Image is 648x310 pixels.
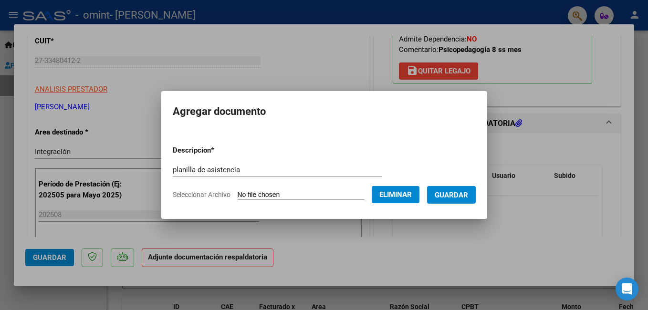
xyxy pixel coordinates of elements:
span: Seleccionar Archivo [173,191,230,198]
p: Descripcion [173,145,264,156]
h2: Agregar documento [173,103,476,121]
button: Eliminar [372,186,419,203]
div: Open Intercom Messenger [616,278,638,300]
button: Guardar [427,186,476,204]
span: Guardar [435,191,468,199]
span: Eliminar [379,190,412,199]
